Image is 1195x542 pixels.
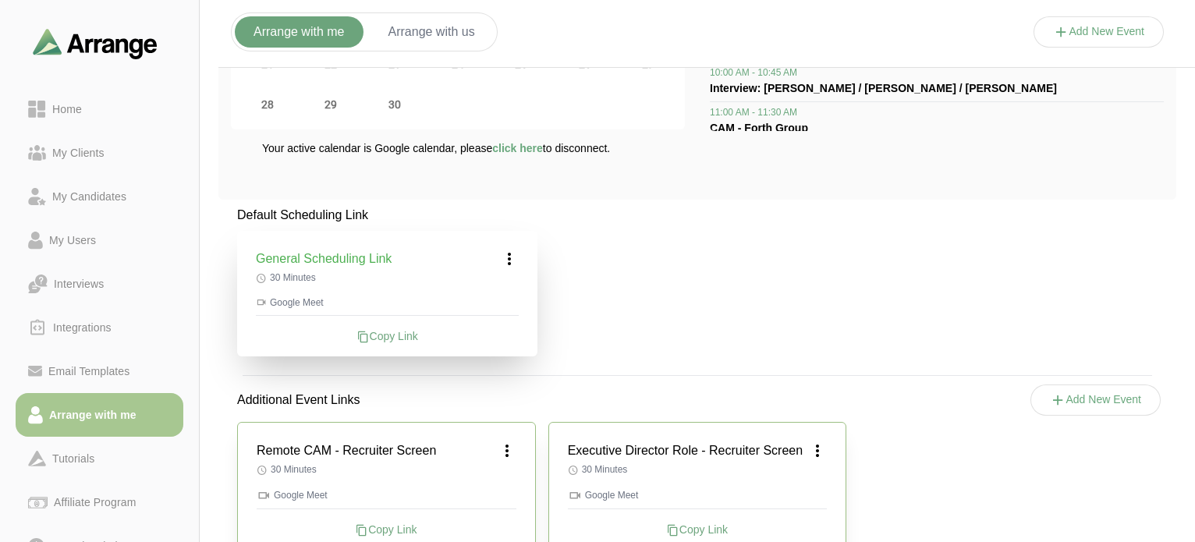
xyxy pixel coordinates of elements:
[257,488,516,502] p: Google Meet
[16,349,183,393] a: Email Templates
[46,187,133,206] div: My Candidates
[257,522,516,537] div: Copy Link
[42,362,136,381] div: Email Templates
[370,16,494,48] button: Arrange with us
[710,66,797,79] span: 10:00 AM - 10:45 AM
[48,493,142,512] div: Affiliate Program
[256,296,519,309] p: Google Meet
[16,480,183,524] a: Affiliate Program
[257,94,278,115] span: Sunday, September 28, 2025
[256,250,392,268] h3: General Scheduling Link
[16,131,183,175] a: My Clients
[568,463,828,476] p: 30 Minutes
[43,231,102,250] div: My Users
[384,94,406,115] span: Tuesday, September 30, 2025
[710,122,808,134] span: CAM - Forth Group
[235,16,363,48] button: Arrange with me
[16,218,183,262] a: My Users
[16,437,183,480] a: Tutorials
[16,393,183,437] a: Arrange with me
[568,441,803,460] h3: Executive Director Role - Recruiter Screen
[257,441,436,460] h3: Remote CAM - Recruiter Screen
[46,143,111,162] div: My Clients
[710,82,1057,94] span: Interview: [PERSON_NAME] / [PERSON_NAME] / [PERSON_NAME]
[256,271,519,284] p: 30 Minutes
[16,306,183,349] a: Integrations
[568,522,828,537] div: Copy Link
[568,488,828,502] p: Google Meet
[710,106,797,119] span: 11:00 AM - 11:30 AM
[16,175,183,218] a: My Candidates
[262,140,610,156] p: Your active calendar is Google calendar, please to disconnect.
[48,275,110,293] div: Interviews
[237,206,537,225] p: Default Scheduling Link
[43,406,143,424] div: Arrange with me
[257,463,516,476] p: 30 Minutes
[16,262,183,306] a: Interviews
[1034,16,1165,48] button: Add New Event
[320,94,342,115] span: Monday, September 29, 2025
[33,28,158,58] img: arrangeai-name-small-logo.4d2b8aee.svg
[492,142,543,154] span: click here
[1030,384,1161,416] button: Add New Event
[218,372,378,428] p: Additional Event Links
[16,87,183,131] a: Home
[256,328,519,344] div: Copy Link
[46,100,88,119] div: Home
[47,318,118,337] div: Integrations
[46,449,101,468] div: Tutorials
